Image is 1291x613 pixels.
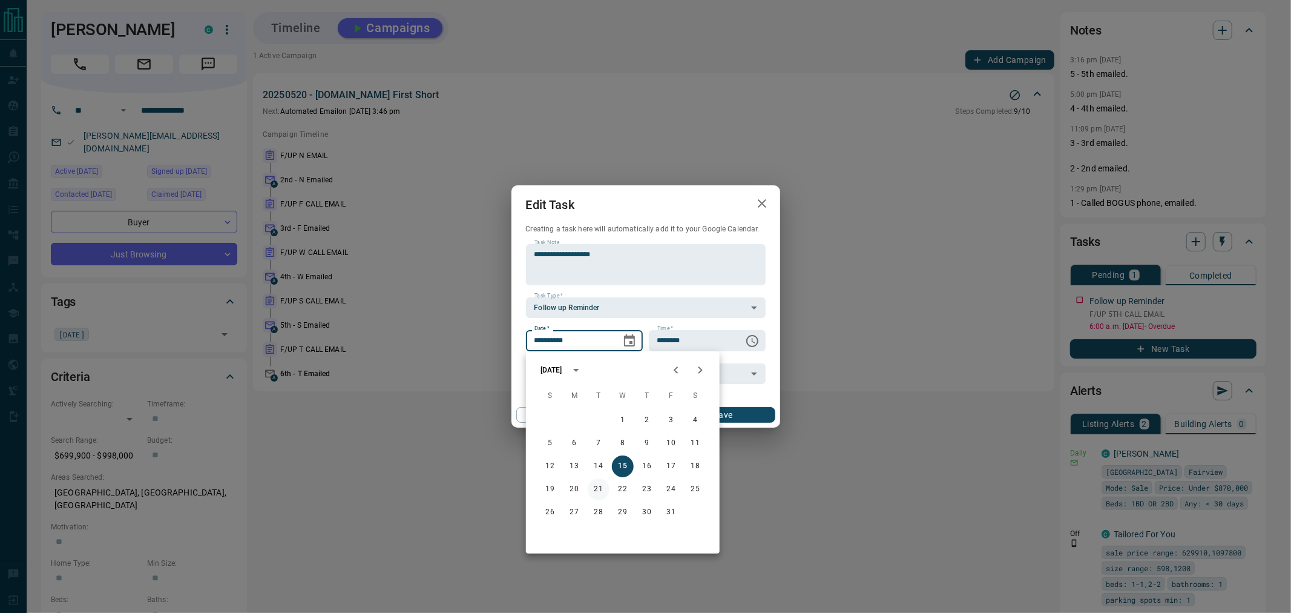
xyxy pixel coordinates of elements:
[566,360,586,380] button: calendar view is open, switch to year view
[612,384,634,408] span: Wednesday
[636,479,658,500] button: 23
[526,224,766,234] p: Creating a task here will automatically add it to your Google Calendar.
[588,456,609,477] button: 14
[660,502,682,523] button: 31
[540,365,562,376] div: [DATE]
[588,432,609,454] button: 7
[660,384,682,408] span: Friday
[636,456,658,477] button: 16
[685,479,706,500] button: 25
[539,502,561,523] button: 26
[534,325,550,333] label: Date
[740,329,764,353] button: Choose time, selected time is 6:00 AM
[636,432,658,454] button: 9
[563,479,585,500] button: 20
[588,479,609,500] button: 21
[685,432,706,454] button: 11
[612,432,634,454] button: 8
[563,502,585,523] button: 27
[671,407,775,423] button: Save
[539,432,561,454] button: 5
[563,384,585,408] span: Monday
[526,297,766,318] div: Follow up Reminder
[539,384,561,408] span: Sunday
[516,407,620,423] button: Cancel
[563,456,585,477] button: 13
[636,384,658,408] span: Thursday
[660,432,682,454] button: 10
[612,479,634,500] button: 22
[688,358,712,382] button: Next month
[534,292,563,300] label: Task Type
[685,409,706,431] button: 4
[660,479,682,500] button: 24
[636,502,658,523] button: 30
[617,329,642,353] button: Choose date, selected date is Oct 15, 2025
[660,409,682,431] button: 3
[685,456,706,477] button: 18
[588,502,609,523] button: 28
[539,456,561,477] button: 12
[563,432,585,454] button: 6
[612,502,634,523] button: 29
[660,456,682,477] button: 17
[588,384,609,408] span: Tuesday
[511,185,589,224] h2: Edit Task
[664,358,688,382] button: Previous month
[539,479,561,500] button: 19
[534,239,559,247] label: Task Note
[612,409,634,431] button: 1
[636,409,658,431] button: 2
[657,325,673,333] label: Time
[612,456,634,477] button: 15
[685,384,706,408] span: Saturday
